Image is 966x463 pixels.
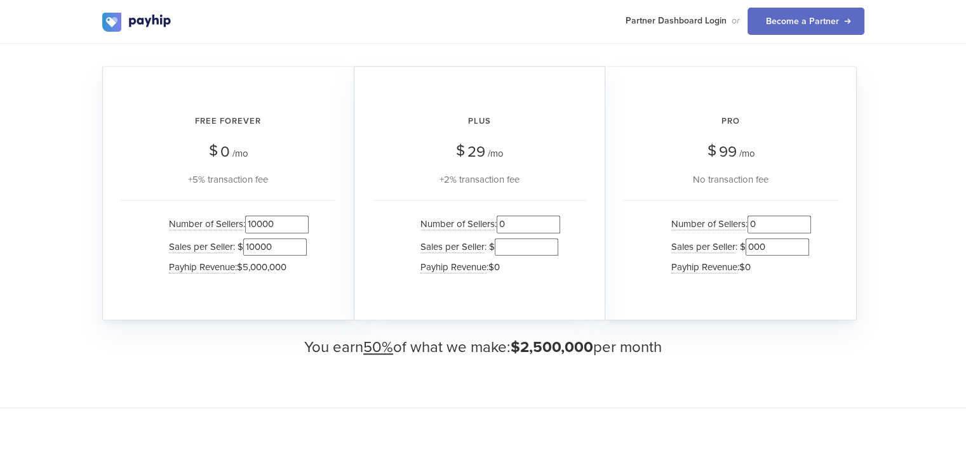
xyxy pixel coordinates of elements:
[232,148,248,159] span: /mo
[467,143,485,161] span: 29
[420,241,485,253] span: Sales per Seller
[121,172,336,187] div: +5% transaction fee
[237,261,286,273] span: $5,000,000
[488,261,500,273] span: $0
[456,137,465,164] span: $
[414,213,560,235] li: :
[363,338,393,356] u: 50%
[420,218,495,230] span: Number of Sellers
[169,261,235,273] span: Payhip Revenue
[665,258,811,277] li: :
[169,241,233,253] span: Sales per Seller
[163,213,309,235] li: :
[623,172,838,187] div: No transaction fee
[671,241,735,253] span: Sales per Seller
[414,258,560,277] li: :
[748,8,864,35] a: Become a Partner
[163,258,309,277] li: :
[121,105,336,138] h2: Free Forever
[671,218,746,230] span: Number of Sellers
[102,339,864,356] h3: You earn of what we make: per month
[623,105,838,138] h2: Pro
[671,261,737,273] span: Payhip Revenue
[220,143,230,161] span: 0
[372,105,587,138] h2: Plus
[708,137,716,164] span: $
[739,261,751,273] span: $0
[414,236,560,258] li: : $
[665,213,811,235] li: :
[209,137,218,164] span: $
[739,148,755,159] span: /mo
[420,261,486,273] span: Payhip Revenue
[719,143,737,161] span: 99
[488,148,504,159] span: /mo
[163,236,309,258] li: : $
[102,13,172,32] img: logo.svg
[372,172,587,187] div: +2% transaction fee
[511,338,593,356] span: $2,500,000
[169,218,243,230] span: Number of Sellers
[665,236,811,258] li: : $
